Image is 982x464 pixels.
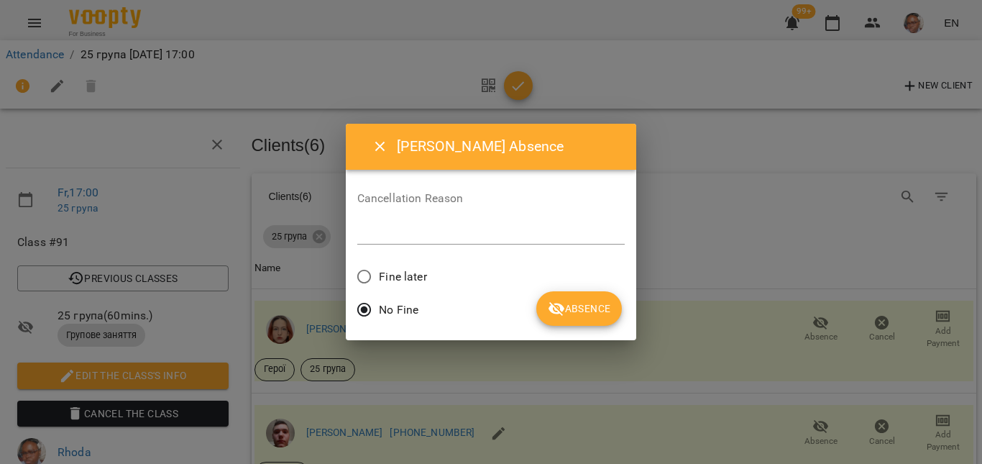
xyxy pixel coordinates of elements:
label: Cancellation Reason [357,193,625,204]
button: Absence [536,291,622,326]
h6: [PERSON_NAME] Absence [397,135,619,158]
span: No Fine [379,301,418,319]
span: Fine later [379,268,426,286]
button: Close [363,129,398,164]
span: Absence [548,300,610,317]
